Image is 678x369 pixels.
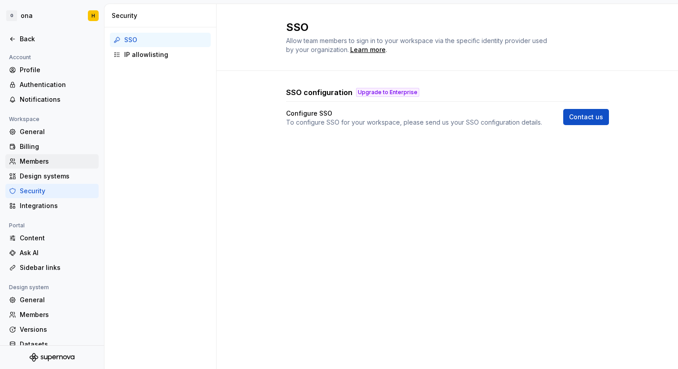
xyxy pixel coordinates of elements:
a: Members [5,154,99,169]
a: Back [5,32,99,46]
svg: Supernova Logo [30,353,74,362]
div: Members [20,310,95,319]
div: General [20,295,95,304]
div: ona [21,11,33,20]
a: Members [5,308,99,322]
a: Contact us [563,109,609,125]
a: Design systems [5,169,99,183]
span: Allow team members to sign in to your workspace via the specific identity provider used by your o... [286,37,549,53]
div: Integrations [20,201,95,210]
div: Ask AI [20,248,95,257]
p: To configure SSO for your workspace, please send us your SSO configuration details. [286,118,542,127]
a: Security [5,184,99,198]
a: IP allowlisting [110,48,211,62]
div: H [91,12,95,19]
a: Authentication [5,78,99,92]
div: Versions [20,325,95,334]
div: Members [20,157,95,166]
div: Design systems [20,172,95,181]
h3: SSO configuration [286,87,352,98]
div: Billing [20,142,95,151]
a: General [5,125,99,139]
div: SSO [124,35,207,44]
div: Back [20,35,95,43]
a: SSO [110,33,211,47]
div: Portal [5,220,28,231]
div: Workspace [5,114,43,125]
div: IP allowlisting [124,50,207,59]
div: Sidebar links [20,263,95,272]
a: Learn more [350,45,386,54]
a: Ask AI [5,246,99,260]
h4: Configure SSO [286,109,332,118]
span: . [349,47,387,53]
div: Account [5,52,35,63]
button: OonaH [2,6,102,26]
div: Profile [20,65,95,74]
span: Contact us [569,113,603,122]
a: General [5,293,99,307]
div: Notifications [20,95,95,104]
a: Billing [5,139,99,154]
a: Content [5,231,99,245]
h2: SSO [286,20,598,35]
div: Security [20,187,95,195]
div: Datasets [20,340,95,349]
a: Datasets [5,337,99,352]
div: Design system [5,282,52,293]
a: Integrations [5,199,99,213]
a: Profile [5,63,99,77]
a: Versions [5,322,99,337]
div: Authentication [20,80,95,89]
div: Security [112,11,213,20]
div: O [6,10,17,21]
a: Sidebar links [5,260,99,275]
div: Content [20,234,95,243]
a: Notifications [5,92,99,107]
div: General [20,127,95,136]
button: Upgrade to Enterprise [356,88,419,97]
